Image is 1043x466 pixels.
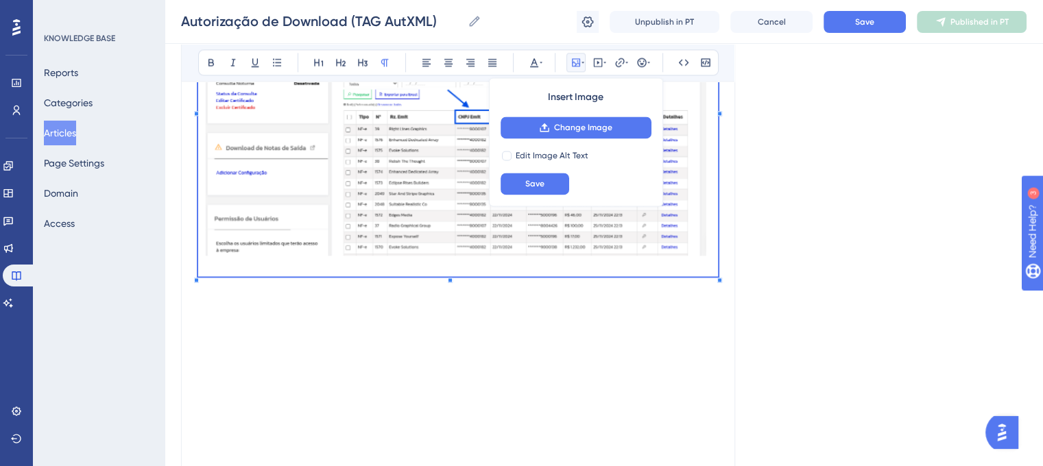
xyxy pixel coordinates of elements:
span: Save [525,178,544,189]
div: KNOWLEDGE BASE [44,33,115,44]
span: Published in PT [950,16,1009,27]
button: Domain [44,181,78,206]
button: Articles [44,121,76,145]
button: Cancel [730,11,813,33]
span: Cancel [758,16,786,27]
button: Save [501,173,569,195]
button: Save [824,11,906,33]
span: Unpublish in PT [635,16,694,27]
button: Change Image [501,116,651,138]
span: Need Help? [32,3,86,20]
button: Categories [44,90,93,115]
button: Page Settings [44,151,104,175]
input: Article Name [181,12,462,31]
button: Published in PT [917,11,1027,33]
button: Unpublish in PT [610,11,719,33]
div: 3 [95,7,99,18]
span: Change Image [554,122,612,133]
span: Edit Image Alt Text [516,150,588,161]
span: Insert Image [548,89,603,106]
button: Access [44,211,75,236]
span: Save [855,16,874,27]
button: Reports [44,60,78,85]
iframe: UserGuiding AI Assistant Launcher [985,412,1027,453]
